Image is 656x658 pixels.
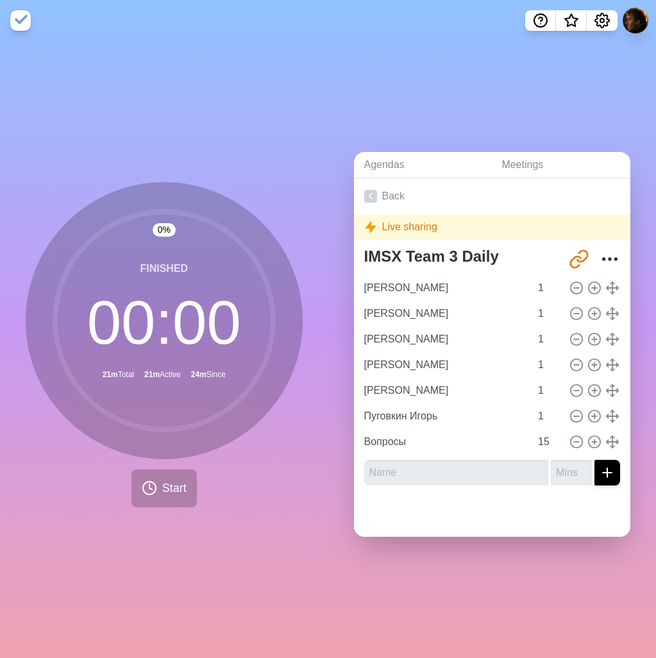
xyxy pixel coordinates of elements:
input: Mins [533,275,564,301]
input: Name [359,352,531,378]
input: Mins [533,352,564,378]
input: Mins [533,403,564,429]
button: Help [525,10,556,31]
input: Name [359,275,531,301]
a: Back [354,178,631,214]
a: Agendas [354,152,492,178]
a: Meetings [491,152,630,178]
button: Start [131,469,197,507]
span: Start [162,480,187,497]
button: What’s new [556,10,587,31]
div: Live sharing [354,214,631,240]
input: Mins [533,429,564,455]
input: Mins [533,301,564,326]
input: Name [364,460,549,485]
button: More [597,246,623,272]
button: Settings [587,10,618,31]
input: Mins [533,378,564,403]
input: Name [359,301,531,326]
button: Share link [566,246,592,272]
input: Mins [551,460,592,485]
input: Name [359,403,531,429]
img: timeblocks logo [10,10,31,31]
input: Name [359,429,531,455]
input: Mins [533,326,564,352]
input: Name [359,378,531,403]
input: Name [359,326,531,352]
